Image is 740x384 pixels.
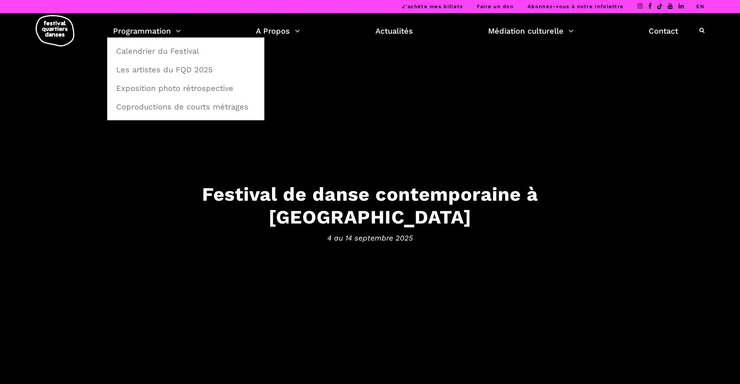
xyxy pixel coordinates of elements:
a: Actualités [375,24,413,38]
a: Contact [649,24,678,38]
a: Exposition photo rétrospective [111,79,260,97]
a: Calendrier du Festival [111,42,260,60]
a: Faire un don [477,3,514,9]
a: Abonnez-vous à notre infolettre [528,3,624,9]
a: J’achète mes billets [402,3,463,9]
h3: Festival de danse contemporaine à [GEOGRAPHIC_DATA] [130,183,610,229]
img: logo-fqd-med [36,15,74,46]
a: Médiation culturelle [488,24,574,38]
a: A Propos [256,24,300,38]
a: EN [696,3,704,9]
span: 4 au 14 septembre 2025 [130,232,610,244]
a: Coproductions de courts métrages [111,98,260,116]
a: Programmation [113,24,181,38]
a: Les artistes du FQD 2025 [111,61,260,79]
